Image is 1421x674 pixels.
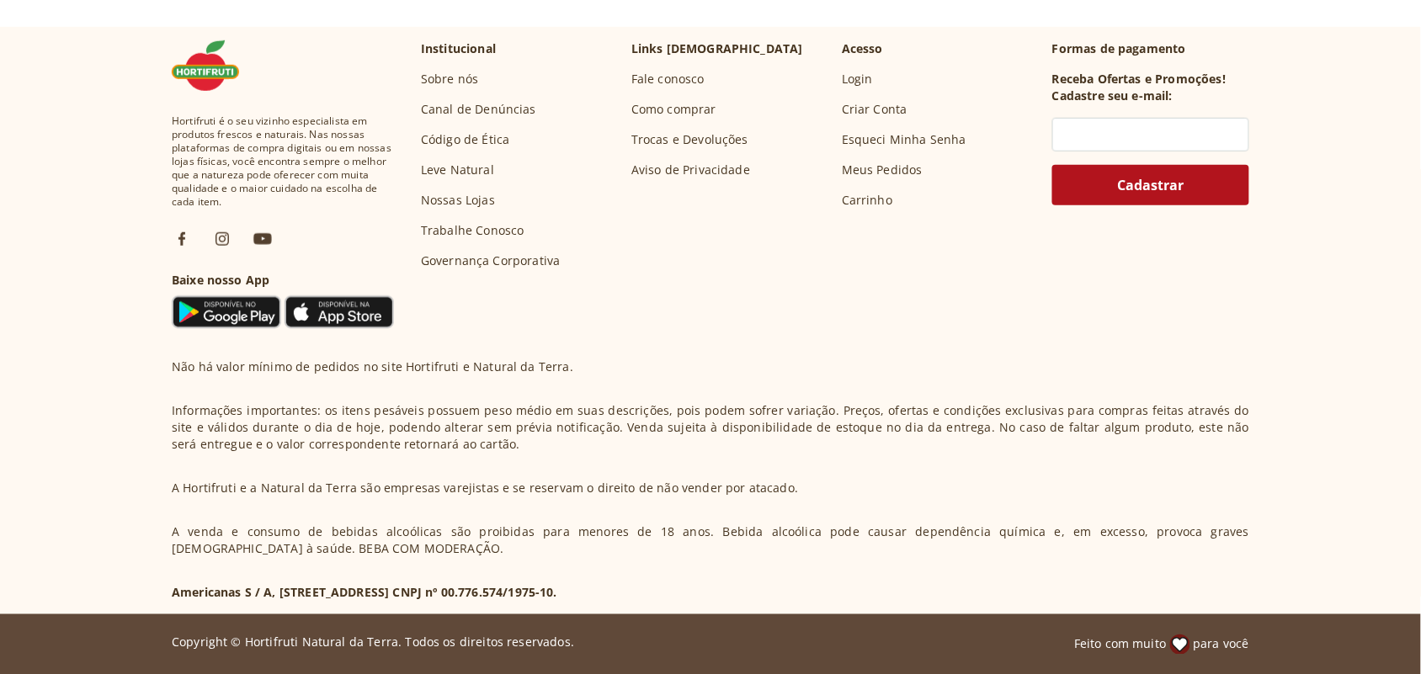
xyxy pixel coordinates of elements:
[172,358,573,375] p: Não há valor mínimo de pedidos no site Hortifruti e Natural da Terra.
[842,40,883,57] p: Acesso
[1194,636,1249,653] span: para você
[842,131,966,148] a: Esqueci Minha Senha
[172,523,1249,557] p: A venda e consumo de bebidas alcoólicas são proibidas para menores de 18 anos. Bebida alcoólica p...
[172,114,394,209] span: Hortifruti é o seu vizinho especialista em produtos frescos e naturais. Nas nossas plataformas de...
[1052,165,1249,205] button: Cadastrar
[1052,88,1173,104] h3: Cadastre seu e-mail:
[421,162,494,178] a: Leve Natural
[842,162,923,178] a: Meus Pedidos
[631,40,803,57] p: Links [DEMOGRAPHIC_DATA]
[172,402,1249,453] p: Informações importantes: os itens pesáveis possuem peso médio em suas descrições, pois podem sofr...
[172,634,574,651] p: Copyright © Hortifruti Natural da Terra. Todos os direitos reservados.
[172,295,281,329] img: Google Play Icon
[421,40,496,57] p: Institucional
[1118,178,1184,192] span: Cadastrar
[842,101,907,118] a: Criar Conta
[1074,636,1166,653] span: Feito com muito
[421,252,561,269] a: Governança Corporativa
[1052,40,1249,57] p: Formas de pagamento
[631,101,716,118] a: Como comprar
[253,229,273,249] img: ytb
[172,272,394,289] h3: Baixe nosso App
[421,192,495,209] a: Nossas Lojas
[285,295,394,329] img: App Store Icon
[172,40,256,91] img: Hortifruti
[212,229,232,249] img: ig
[421,71,478,88] a: Sobre nós
[172,584,557,601] p: Americanas S / A, [STREET_ADDRESS] CNPJ nº 00.776.574/1975-10.
[421,131,509,148] a: Código de Ética
[631,162,750,178] a: Aviso de Privacidade
[631,71,705,88] a: Fale conosco
[421,101,536,118] a: Canal de Denúncias
[1052,71,1226,88] h3: Receba Ofertas e Promoções!
[842,192,892,209] a: Carrinho
[842,71,873,88] a: Login
[631,131,748,148] a: Trocas e Devoluções
[172,229,192,249] img: fb
[172,480,798,496] p: A Hortifruti e a Natural da Terra são empresas varejistas e se reservam o direito de não vender p...
[421,222,524,239] a: Trabalhe Conosco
